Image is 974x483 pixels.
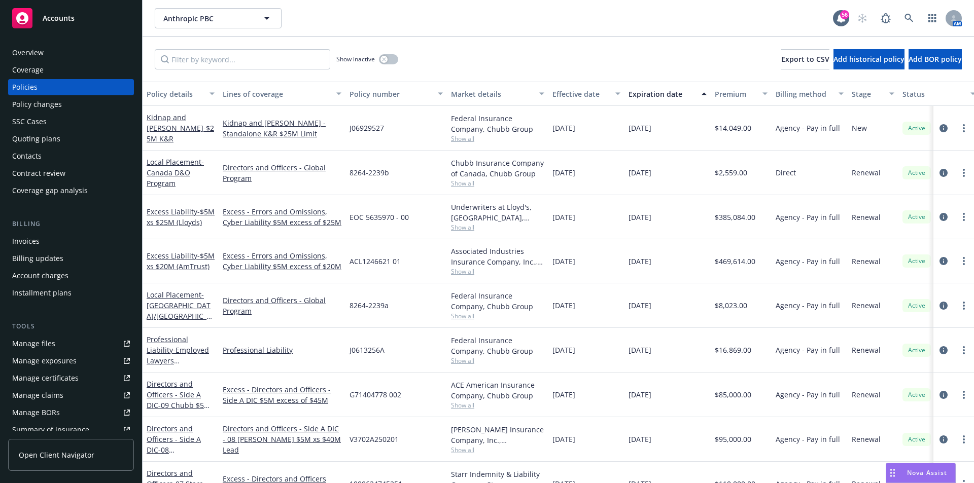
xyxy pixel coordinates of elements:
[43,14,75,22] span: Accounts
[909,54,962,64] span: Add BOR policy
[451,246,544,267] div: Associated Industries Insurance Company, Inc., AmTrust Financial Services, RT Specialty Insurance...
[451,401,544,410] span: Show all
[147,400,211,421] span: - 09 Chubb $5M xs $45M Excess
[143,82,219,106] button: Policy details
[12,268,68,284] div: Account charges
[840,10,849,19] div: 56
[451,312,544,320] span: Show all
[451,424,544,445] div: [PERSON_NAME] Insurance Company, Inc., [PERSON_NAME] Group
[776,89,832,99] div: Billing method
[852,434,881,444] span: Renewal
[219,82,345,106] button: Lines of coverage
[848,82,898,106] button: Stage
[147,207,215,227] a: Excess Liability
[223,250,341,272] a: Excess - Errors and Omissions, Cyber Liability $5M excess of $20M
[629,434,651,444] span: [DATE]
[852,300,881,311] span: Renewal
[12,404,60,421] div: Manage BORs
[833,54,905,64] span: Add historical policy
[552,167,575,178] span: [DATE]
[155,8,282,28] button: Anthropic PBC
[629,345,651,355] span: [DATE]
[937,389,950,401] a: circleInformation
[8,45,134,61] a: Overview
[907,468,947,477] span: Nova Assist
[552,89,609,99] div: Effective date
[781,54,829,64] span: Export to CSV
[8,114,134,130] a: SSC Cases
[8,182,134,199] a: Coverage gap analysis
[8,96,134,113] a: Policy changes
[958,211,970,223] a: more
[12,148,42,164] div: Contacts
[447,82,548,106] button: Market details
[451,290,544,312] div: Federal Insurance Company, Chubb Group
[223,423,341,455] a: Directors and Officers - Side A DIC - 08 [PERSON_NAME] $5M xs $40M Lead
[8,165,134,181] a: Contract review
[552,300,575,311] span: [DATE]
[909,49,962,69] button: Add BOR policy
[147,251,215,271] a: Excess Liability
[852,167,881,178] span: Renewal
[8,353,134,369] span: Manage exposures
[345,82,447,106] button: Policy number
[223,384,341,405] a: Excess - Directors and Officers - Side A DIC $5M excess of $45M
[147,89,203,99] div: Policy details
[907,256,927,266] span: Active
[886,463,899,482] div: Drag to move
[552,345,575,355] span: [DATE]
[147,290,212,342] a: Local Placement
[350,300,389,311] span: 8264-2239a
[8,4,134,32] a: Accounts
[958,433,970,445] a: more
[922,8,943,28] a: Switch app
[902,89,964,99] div: Status
[147,335,209,387] a: Professional Liability
[147,345,209,387] span: - Employed Lawyers Professional Liability
[12,285,72,301] div: Installment plans
[715,89,756,99] div: Premium
[12,79,38,95] div: Policies
[12,165,65,181] div: Contract review
[937,211,950,223] a: circleInformation
[937,167,950,179] a: circleInformation
[781,49,829,69] button: Export to CSV
[12,233,40,249] div: Invoices
[715,167,747,178] span: $2,559.00
[852,8,873,28] a: Start snowing
[715,345,751,355] span: $16,869.00
[451,356,544,365] span: Show all
[629,89,695,99] div: Expiration date
[852,89,883,99] div: Stage
[776,212,840,222] span: Agency - Pay in full
[12,114,47,130] div: SSC Cases
[715,300,747,311] span: $8,023.00
[907,346,927,355] span: Active
[958,122,970,134] a: more
[833,49,905,69] button: Add historical policy
[350,434,399,444] span: V3702A250201
[8,131,134,147] a: Quoting plans
[8,79,134,95] a: Policies
[548,82,624,106] button: Effective date
[147,424,210,476] a: Directors and Officers - Side A DIC
[907,435,927,444] span: Active
[711,82,772,106] button: Premium
[223,89,330,99] div: Lines of coverage
[715,123,751,133] span: $14,049.00
[958,255,970,267] a: more
[8,387,134,403] a: Manage claims
[147,290,212,342] span: - [GEOGRAPHIC_DATA]/[GEOGRAPHIC_DATA]/UK D&O Program
[223,118,341,139] a: Kidnap and [PERSON_NAME] - Standalone K&R $25M Limit
[776,434,840,444] span: Agency - Pay in full
[12,62,44,78] div: Coverage
[451,113,544,134] div: Federal Insurance Company, Chubb Group
[147,113,214,143] a: Kidnap and [PERSON_NAME]
[852,345,881,355] span: Renewal
[552,256,575,267] span: [DATE]
[776,167,796,178] span: Direct
[899,8,919,28] a: Search
[852,212,881,222] span: Renewal
[12,353,77,369] div: Manage exposures
[907,301,927,310] span: Active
